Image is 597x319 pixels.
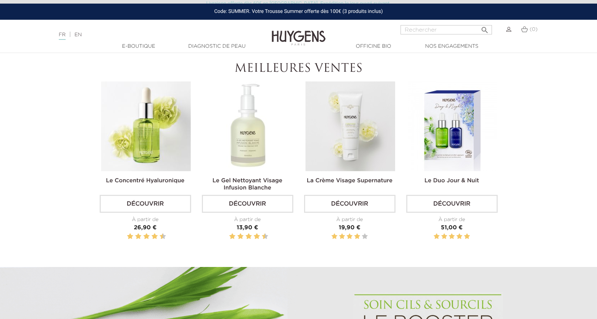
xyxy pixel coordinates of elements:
label: 3 [449,232,455,241]
span: 19,90 € [339,225,360,231]
img: Huygens [272,19,326,47]
label: 2 [231,232,234,241]
label: 8 [255,232,259,241]
label: 4 [239,232,242,241]
a: EN [75,32,82,37]
span: 51,00 € [441,225,463,231]
a: Découvrir [100,195,191,213]
label: 4 [137,232,140,241]
label: 6 [145,232,148,241]
span: 26,90 € [134,225,157,231]
label: 8 [153,232,156,241]
a: Le Concentré Hyaluronique [106,178,185,184]
label: 3 [134,232,135,241]
label: 5 [362,232,368,241]
label: 1 [228,232,229,241]
label: 9 [158,232,160,241]
a: Le Duo Jour & Nuit [425,178,479,184]
a: E-Boutique [103,43,175,50]
div: À partir de [304,216,395,224]
label: 5 [244,232,245,241]
label: 6 [247,232,251,241]
span: 13,90 € [237,225,258,231]
img: Le Concentré Hyaluronique [101,81,191,171]
a: Officine Bio [338,43,409,50]
label: 3 [347,232,352,241]
h2: Meilleures ventes [100,62,498,76]
label: 4 [456,232,462,241]
img: Le Duo Jour & Nuit [408,81,497,171]
a: Diagnostic de peau [181,43,253,50]
a: Découvrir [406,195,498,213]
button:  [478,23,491,33]
label: 1 [332,232,337,241]
label: 2 [441,232,447,241]
div: | [55,31,243,39]
label: 4 [354,232,360,241]
img: Le Gel Nettoyant Visage Infusion Blanche 250ml [203,81,293,171]
div: À partir de [406,216,498,224]
span: (0) [530,27,537,32]
label: 7 [150,232,151,241]
label: 3 [236,232,237,241]
label: 2 [128,232,132,241]
a: FR [59,32,66,40]
input: Rechercher [401,25,492,34]
label: 5 [142,232,143,241]
label: 10 [161,232,165,241]
div: À partir de [100,216,191,224]
a: Le Gel Nettoyant Visage Infusion Blanche [213,178,283,191]
label: 9 [261,232,262,241]
a: Découvrir [304,195,395,213]
label: 1 [125,232,127,241]
label: 2 [339,232,345,241]
img: La Crème Visage Supernature [305,81,395,171]
a: Nos engagements [416,43,488,50]
label: 7 [252,232,254,241]
i:  [480,24,489,32]
div: À partir de [202,216,293,224]
a: La Crème Visage Supernature [307,178,392,184]
a: Découvrir [202,195,293,213]
label: 5 [464,232,470,241]
label: 1 [434,232,440,241]
label: 10 [263,232,267,241]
